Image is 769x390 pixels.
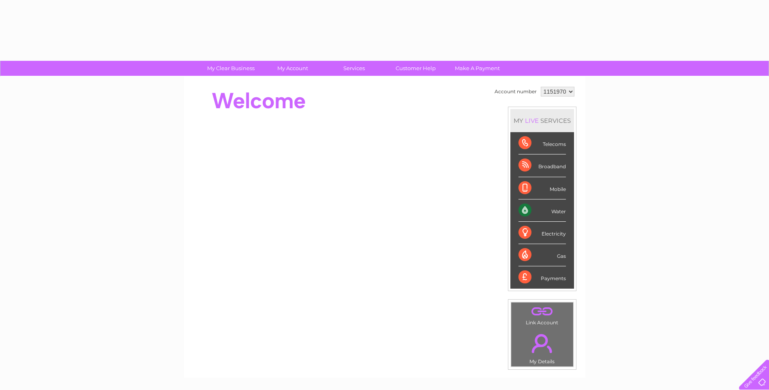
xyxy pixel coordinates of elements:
td: Link Account [511,302,574,328]
a: My Clear Business [197,61,264,76]
td: My Details [511,327,574,367]
td: Account number [493,85,539,99]
div: Mobile [518,177,566,199]
a: Services [321,61,388,76]
a: . [513,304,571,319]
div: Payments [518,266,566,288]
a: . [513,329,571,358]
div: Telecoms [518,132,566,154]
a: My Account [259,61,326,76]
div: Broadband [518,154,566,177]
div: MY SERVICES [510,109,574,132]
div: Electricity [518,222,566,244]
div: Water [518,199,566,222]
div: LIVE [523,117,540,124]
a: Customer Help [382,61,449,76]
a: Make A Payment [444,61,511,76]
div: Gas [518,244,566,266]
